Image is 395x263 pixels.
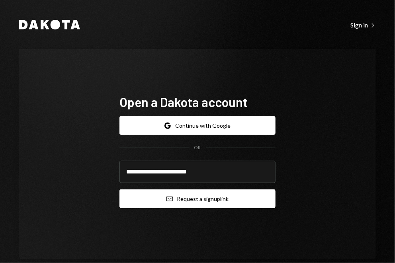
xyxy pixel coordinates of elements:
h1: Open a Dakota account [119,94,276,110]
div: OR [194,144,201,151]
button: Continue with Google [119,116,276,135]
a: Sign in [350,20,376,29]
button: Request a signuplink [119,189,276,208]
div: Sign in [350,21,376,29]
